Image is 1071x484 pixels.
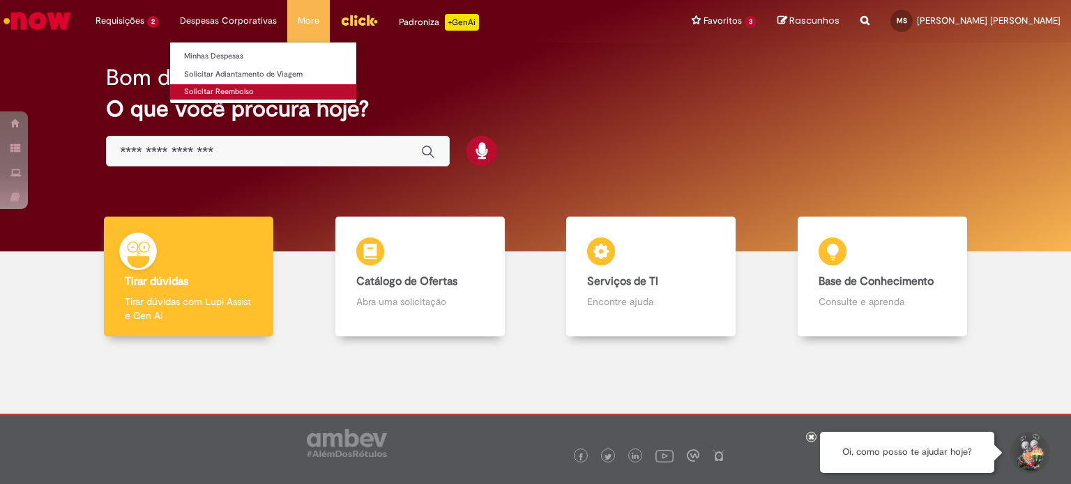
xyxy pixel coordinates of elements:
[147,16,159,28] span: 2
[777,15,840,28] a: Rascunhos
[687,449,699,462] img: logo_footer_workplace.png
[655,446,674,465] img: logo_footer_youtube.png
[305,217,536,337] a: Catálogo de Ofertas Abra uma solicitação
[577,453,584,460] img: logo_footer_facebook.png
[1,7,73,35] img: ServiceNow
[340,10,378,31] img: click_logo_yellow_360x200.png
[632,453,639,461] img: logo_footer_linkedin.png
[1008,432,1050,474] button: Iniciar Conversa de Suporte
[170,84,356,100] a: Solicitar Reembolso
[106,65,255,90] h2: Bom dia, Maria
[745,16,757,28] span: 3
[180,14,277,28] span: Despesas Corporativas
[356,295,484,309] p: Abra uma solicitação
[897,16,907,25] span: MS
[169,42,357,104] ul: Despesas Corporativas
[399,14,479,31] div: Padroniza
[605,453,612,460] img: logo_footer_twitter.png
[307,429,387,457] img: logo_footer_ambev_rotulo_gray.png
[445,14,479,31] p: +GenAi
[713,449,725,462] img: logo_footer_naosei.png
[125,274,188,288] b: Tirar dúvidas
[125,295,252,322] p: Tirar dúvidas com Lupi Assist e Gen Ai
[767,217,998,337] a: Base de Conhecimento Consulte e aprenda
[789,14,840,27] span: Rascunhos
[587,295,715,309] p: Encontre ajuda
[819,295,946,309] p: Consulte e aprenda
[356,274,457,288] b: Catálogo de Ofertas
[704,14,742,28] span: Favoritos
[535,217,767,337] a: Serviços de TI Encontre ajuda
[106,97,966,121] h2: O que você procura hoje?
[73,217,305,337] a: Tirar dúvidas Tirar dúvidas com Lupi Assist e Gen Ai
[587,274,658,288] b: Serviços de TI
[170,67,356,82] a: Solicitar Adiantamento de Viagem
[96,14,144,28] span: Requisições
[170,49,356,64] a: Minhas Despesas
[298,14,319,28] span: More
[820,432,994,473] div: Oi, como posso te ajudar hoje?
[917,15,1061,26] span: [PERSON_NAME] [PERSON_NAME]
[819,274,934,288] b: Base de Conhecimento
